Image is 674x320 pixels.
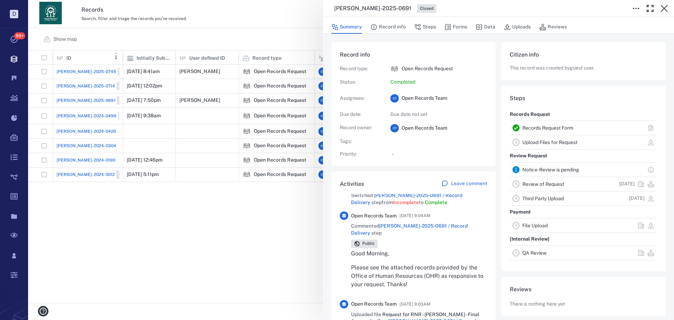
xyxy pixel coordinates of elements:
[334,4,411,13] h3: [PERSON_NAME]-2025-0691
[390,111,487,118] p: Due date not set
[510,301,565,308] p: There is nothing here yet
[351,249,487,258] p: Good Morning,
[441,180,487,188] a: Leave comment
[522,181,564,187] a: Review of Request
[393,200,419,205] span: Incomplete
[351,223,487,236] span: Commented step
[510,150,547,162] p: Review Request
[522,223,548,228] a: File Upload
[390,124,399,132] div: O T
[522,125,573,131] a: Records Request Form
[399,300,430,308] span: [DATE] 9:03AM
[340,51,487,59] h6: Record info
[504,20,531,34] button: Uploads
[10,10,18,18] p: D
[361,241,376,247] span: Public
[444,20,467,34] button: Forms
[510,260,548,273] p: Record Delivery
[340,180,364,188] h6: Activities
[392,151,487,158] p: -
[351,223,468,236] a: [PERSON_NAME]-2025-0691 / Record Delivery
[340,65,382,72] p: Record type :
[370,20,406,34] button: Record info
[340,95,382,102] p: Assignees :
[402,125,447,132] span: Open Records Team
[402,65,453,72] p: Open Records Request
[510,51,657,59] h6: Citizen info
[451,180,487,187] p: Leave comment
[390,65,399,73] div: Open Records Request
[340,124,382,131] p: Record owner :
[501,42,666,86] div: Citizen infoThis record was created byguest user.
[399,211,430,220] span: [DATE] 9:04AM
[619,181,635,188] p: [DATE]
[340,138,382,145] p: Tags :
[414,20,436,34] button: Steps
[16,5,30,11] span: Help
[14,32,25,39] span: 99+
[390,94,399,103] div: O T
[351,213,397,220] span: Open Records Team
[331,20,362,34] button: Summary
[340,111,382,118] p: Due date :
[501,86,666,277] div: StepsRecords RequestRecords Request FormUpload Files for RequestReview RequestNotice-Review is pe...
[522,250,547,256] a: QA Review
[510,285,657,294] h6: Reviews
[657,1,671,15] button: Close
[331,42,496,171] div: Record infoRecord type:icon Open Records RequestOpen Records RequestStatus:CompletedAssignees:OTO...
[510,233,549,246] p: [Internal Review]
[510,65,657,72] p: This record was created by guest user .
[522,167,579,172] a: Notice-Review is pending
[390,79,487,86] p: Completed
[476,20,495,34] button: Data
[629,195,645,202] p: [DATE]
[510,206,531,218] p: Payment
[340,151,382,158] p: Priority :
[418,6,435,12] span: Closed
[629,1,643,15] button: Toggle to Edit Boxes
[425,200,447,205] span: Complete
[522,196,564,201] a: Third Party Upload
[390,65,399,73] img: icon Open Records Request
[402,95,447,102] span: Open Records Team
[510,108,550,121] p: Records Request
[351,192,462,205] a: [PERSON_NAME]-2025-0691 / Record Delivery
[522,139,577,145] a: Upload Files for Request
[351,301,397,308] span: Open Records Team
[351,192,487,206] span: Switched step from to
[539,20,567,34] button: Reviews
[351,263,487,289] p: Please see the attached records provided by the Office of Human Resources (OHR) as responsive to ...
[643,1,657,15] button: Toggle Fullscreen
[340,79,382,86] p: Status :
[510,94,657,103] h6: Steps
